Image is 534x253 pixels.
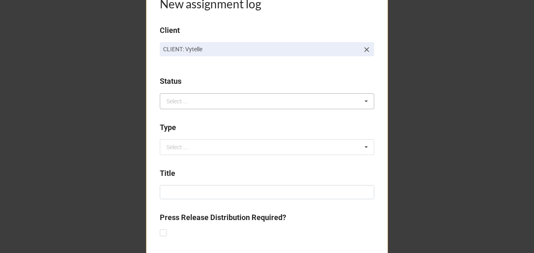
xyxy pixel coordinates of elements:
div: Select ... [166,144,188,150]
div: Select ... [166,98,188,104]
label: Title [160,168,175,179]
label: Client [160,25,180,36]
label: Status [160,75,181,87]
label: Press Release Distribution Required? [160,212,286,223]
p: CLIENT: Vytelle [163,45,359,53]
label: Type [160,122,176,133]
